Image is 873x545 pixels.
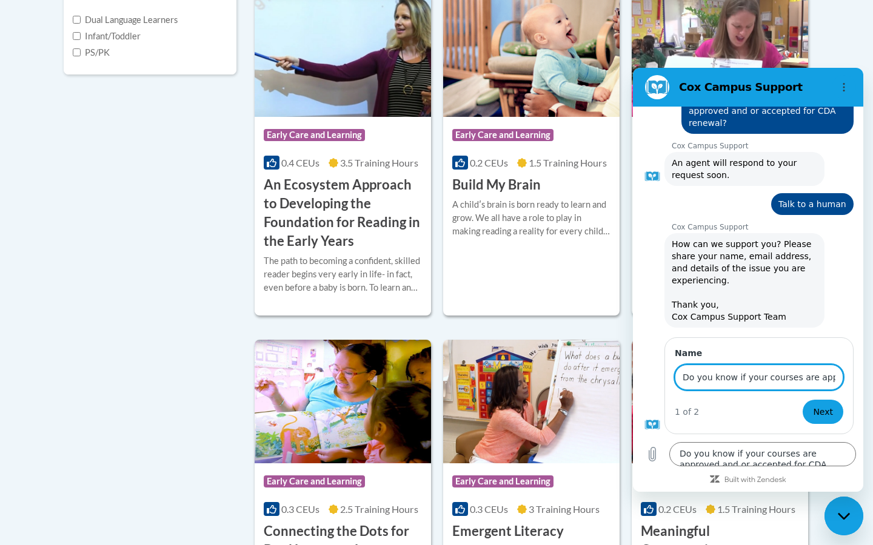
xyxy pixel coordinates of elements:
span: 2.5 Training Hours [340,503,418,515]
span: Early Care and Learning [452,475,554,487]
span: 1.5 Training Hours [529,157,607,168]
span: 3 Training Hours [529,503,600,515]
img: Course Logo [443,340,620,463]
span: 3.5 Training Hours [340,157,418,168]
span: Early Care and Learning [264,129,365,141]
span: 0.3 CEUs [281,503,319,515]
iframe: Messaging window [633,68,863,492]
h3: Build My Brain [452,176,541,194]
span: 0.4 CEUs [281,157,319,168]
h3: An Ecosystem Approach to Developing the Foundation for Reading in the Early Years [264,176,422,250]
input: Checkbox for Options [73,48,81,56]
img: Course Logo [255,340,431,463]
div: The path to becoming a confident, skilled reader begins very early in life- in fact, even before ... [264,254,422,294]
span: 0.3 CEUs [470,503,508,515]
label: Dual Language Learners [73,13,178,27]
div: A childʹs brain is born ready to learn and grow. We all have a role to play in making reading a r... [452,198,610,238]
span: Early Care and Learning [264,475,365,487]
span: 0.2 CEUs [658,503,697,515]
img: Course Logo [632,340,808,463]
input: Checkbox for Options [73,32,81,40]
h3: Emergent Literacy [452,522,564,541]
label: Infant/Toddler [73,30,141,43]
span: 0.2 CEUs [470,157,508,168]
input: Checkbox for Options [73,16,81,24]
iframe: Button to launch messaging window, conversation in progress [824,497,863,535]
label: PS/PK [73,46,110,59]
span: Early Care and Learning [452,129,554,141]
span: 1.5 Training Hours [717,503,795,515]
